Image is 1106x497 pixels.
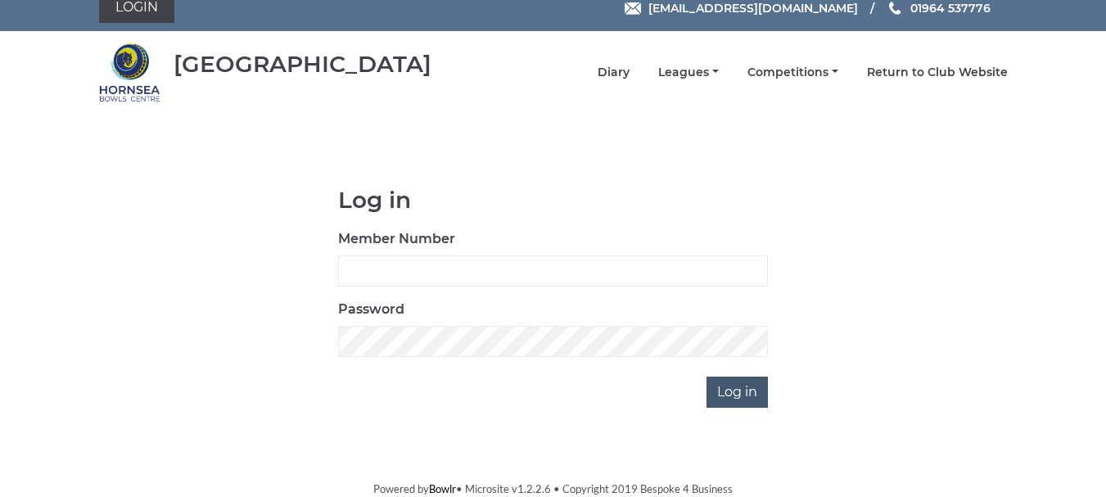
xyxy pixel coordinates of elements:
a: Leagues [658,65,719,80]
a: Return to Club Website [867,65,1008,80]
span: Powered by • Microsite v1.2.2.6 • Copyright 2019 Bespoke 4 Business [373,482,733,495]
a: Bowlr [429,482,456,495]
span: [EMAIL_ADDRESS][DOMAIN_NAME] [648,1,858,16]
label: Member Number [338,229,455,249]
a: Competitions [747,65,838,80]
h1: Log in [338,188,768,213]
img: Hornsea Bowls Centre [99,42,160,103]
img: Phone us [889,2,901,15]
label: Password [338,300,404,319]
img: Email [625,2,641,15]
a: Diary [598,65,630,80]
span: 01964 537776 [910,1,991,16]
input: Log in [706,377,768,408]
div: [GEOGRAPHIC_DATA] [174,52,431,77]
